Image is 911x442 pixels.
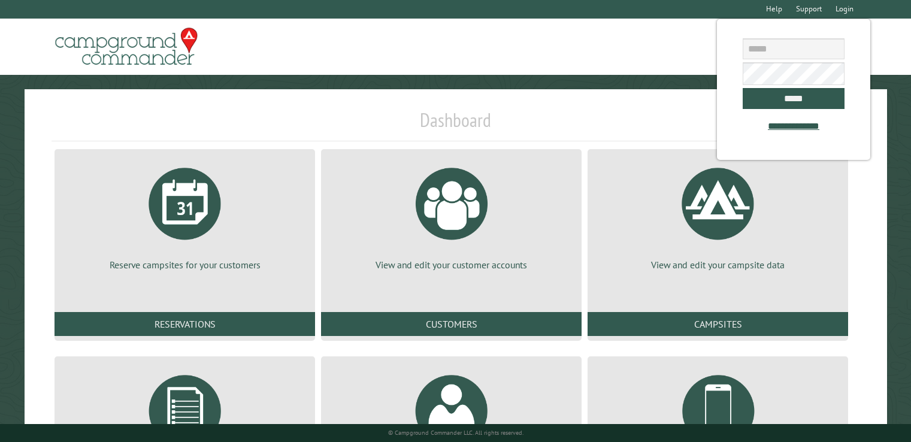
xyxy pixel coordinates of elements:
[55,312,315,336] a: Reservations
[335,258,567,271] p: View and edit your customer accounts
[602,159,834,271] a: View and edit your campsite data
[69,159,301,271] a: Reserve campsites for your customers
[388,429,523,437] small: © Campground Commander LLC. All rights reserved.
[602,258,834,271] p: View and edit your campsite data
[335,159,567,271] a: View and edit your customer accounts
[52,108,859,141] h1: Dashboard
[52,23,201,70] img: Campground Commander
[588,312,848,336] a: Campsites
[321,312,582,336] a: Customers
[69,258,301,271] p: Reserve campsites for your customers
